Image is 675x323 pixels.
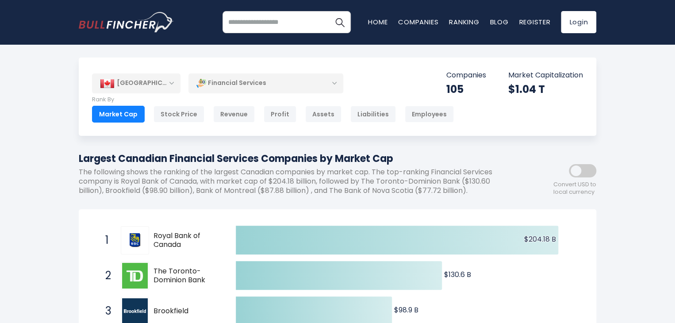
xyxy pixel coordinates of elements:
span: 1 [101,233,110,248]
div: Employees [405,106,454,123]
div: $1.04 T [508,82,583,96]
a: Register [519,17,550,27]
div: 105 [446,82,486,96]
span: The Toronto-Dominion Bank [153,267,220,285]
span: Royal Bank of Canada [153,231,220,250]
div: Stock Price [153,106,204,123]
img: Royal Bank of Canada [128,233,142,247]
img: The Toronto-Dominion Bank [122,263,148,288]
span: Brookfield [153,307,220,316]
text: $130.6 B [444,269,471,280]
h1: Largest Canadian Financial Services Companies by Market Cap [79,151,517,166]
a: Login [561,11,596,33]
div: Financial Services [188,73,343,93]
img: bullfincher logo [79,12,174,32]
a: Go to homepage [79,12,174,32]
p: Market Capitalization [508,71,583,80]
div: Profit [264,106,296,123]
p: Companies [446,71,486,80]
p: The following shows the ranking of the largest Canadian companies by market cap. The top-ranking ... [79,168,517,195]
span: Convert USD to local currency [553,181,596,196]
a: Home [368,17,387,27]
div: Liabilities [350,106,396,123]
div: [GEOGRAPHIC_DATA] [92,73,180,93]
span: 3 [101,304,110,319]
a: Blog [490,17,508,27]
span: 2 [101,268,110,283]
button: Search [329,11,351,33]
div: Revenue [213,106,255,123]
a: Ranking [449,17,479,27]
a: Companies [398,17,438,27]
div: Assets [305,106,341,123]
div: Market Cap [92,106,145,123]
p: Rank By [92,96,454,104]
text: $98.9 B [394,305,418,315]
text: $204.18 B [524,234,556,244]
